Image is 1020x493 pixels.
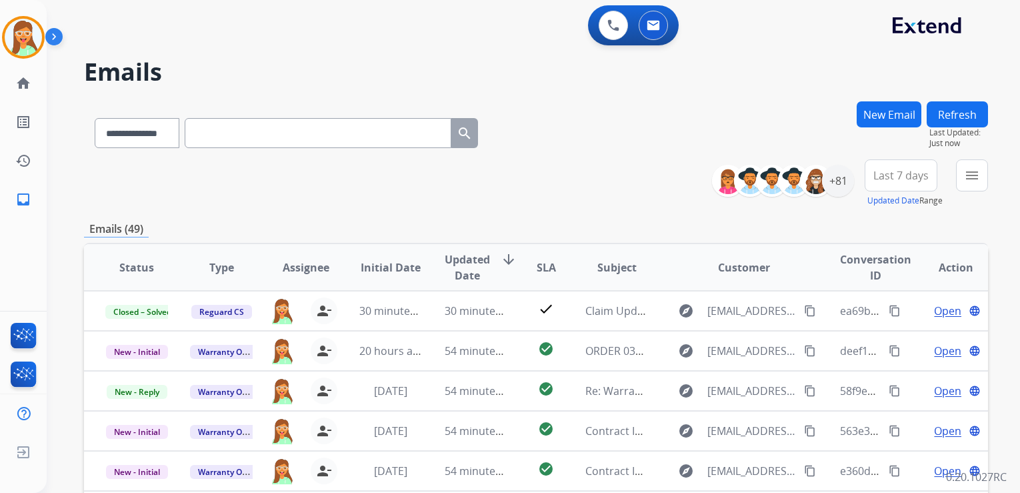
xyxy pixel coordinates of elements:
mat-icon: person_remove [316,463,332,479]
span: 54 minutes ago [445,344,522,358]
mat-icon: check_circle [538,381,554,397]
mat-icon: explore [678,423,694,439]
span: Assignee [283,260,329,276]
button: Refresh [927,101,988,127]
mat-icon: person_remove [316,303,332,319]
span: Open [934,383,961,399]
mat-icon: check_circle [538,341,554,357]
span: [EMAIL_ADDRESS][DOMAIN_NAME] [707,303,796,319]
div: +81 [822,165,854,197]
mat-icon: home [15,75,31,91]
span: New - Initial [106,425,168,439]
mat-icon: content_copy [889,305,901,317]
span: 20 hours ago [359,344,425,358]
span: New - Reply [107,385,167,399]
mat-icon: explore [678,343,694,359]
span: New - Initial [106,465,168,479]
mat-icon: language [969,385,981,397]
span: Updated Date [445,252,490,284]
span: Customer [718,260,770,276]
button: Updated Date [867,195,919,206]
mat-icon: person_remove [316,383,332,399]
mat-icon: content_copy [889,385,901,397]
mat-icon: explore [678,463,694,479]
span: Contract ID Needed for LA1005653 - Ticket #1164374 [585,464,848,478]
img: agent-avatar [269,298,295,324]
span: ORDER 03903482740 WARRANTY REGISTRATION [585,344,825,358]
mat-icon: content_copy [804,425,816,437]
img: agent-avatar [269,418,295,444]
span: Claim Update [585,304,653,318]
mat-icon: language [969,465,981,477]
span: Open [934,463,961,479]
mat-icon: content_copy [889,465,901,477]
span: [EMAIL_ADDRESS][DOMAIN_NAME] [707,343,796,359]
mat-icon: content_copy [889,345,901,357]
mat-icon: content_copy [804,345,816,357]
mat-icon: inbox [15,191,31,207]
span: Type [209,260,234,276]
span: Warranty Ops [190,465,259,479]
p: 0.20.1027RC [946,469,1007,485]
mat-icon: arrow_downward [501,252,517,268]
span: Open [934,343,961,359]
span: Warranty Ops [190,385,259,399]
mat-icon: content_copy [804,305,816,317]
span: [DATE] [374,384,407,398]
mat-icon: check_circle [538,421,554,437]
span: Warranty Ops [190,345,259,359]
span: 30 minutes ago [359,304,437,318]
img: agent-avatar [269,338,295,364]
img: agent-avatar [269,378,295,404]
button: New Email [857,101,921,127]
span: Conversation ID [840,252,911,284]
span: Re: Warranty account set up [585,384,728,398]
span: Reguard CS [191,305,252,319]
span: Last Updated: [929,127,988,138]
th: Action [903,244,988,291]
h2: Emails [84,59,988,85]
mat-icon: check_circle [538,461,554,477]
span: Contract ID Needed for LA999053 - Ticket #1163675 [585,424,842,438]
span: Status [119,260,154,276]
span: Warranty Ops [190,425,259,439]
span: New - Initial [106,345,168,359]
mat-icon: explore [678,383,694,399]
mat-icon: person_remove [316,343,332,359]
span: Open [934,303,961,319]
mat-icon: content_copy [804,385,816,397]
span: Range [867,195,943,206]
mat-icon: content_copy [889,425,901,437]
img: avatar [5,19,42,56]
mat-icon: language [969,305,981,317]
span: [DATE] [374,424,407,438]
span: [EMAIL_ADDRESS][DOMAIN_NAME] [707,423,796,439]
span: [EMAIL_ADDRESS][DOMAIN_NAME] [707,383,796,399]
span: Open [934,423,961,439]
mat-icon: menu [964,167,980,183]
span: Just now [929,138,988,149]
mat-icon: language [969,345,981,357]
span: 54 minutes ago [445,424,522,438]
span: [EMAIL_ADDRESS][DOMAIN_NAME] [707,463,796,479]
mat-icon: explore [678,303,694,319]
span: Last 7 days [873,173,929,178]
span: Subject [597,260,637,276]
p: Emails (49) [84,221,149,237]
span: SLA [537,260,556,276]
span: Initial Date [361,260,421,276]
mat-icon: search [457,125,473,141]
span: 30 minutes ago [445,304,522,318]
span: Closed – Solved [105,305,179,319]
span: 54 minutes ago [445,384,522,398]
mat-icon: check [538,301,554,317]
mat-icon: person_remove [316,423,332,439]
img: agent-avatar [269,458,295,484]
mat-icon: language [969,425,981,437]
mat-icon: list_alt [15,114,31,130]
button: Last 7 days [865,159,937,191]
mat-icon: content_copy [804,465,816,477]
mat-icon: history [15,153,31,169]
span: 54 minutes ago [445,464,522,478]
span: [DATE] [374,464,407,478]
